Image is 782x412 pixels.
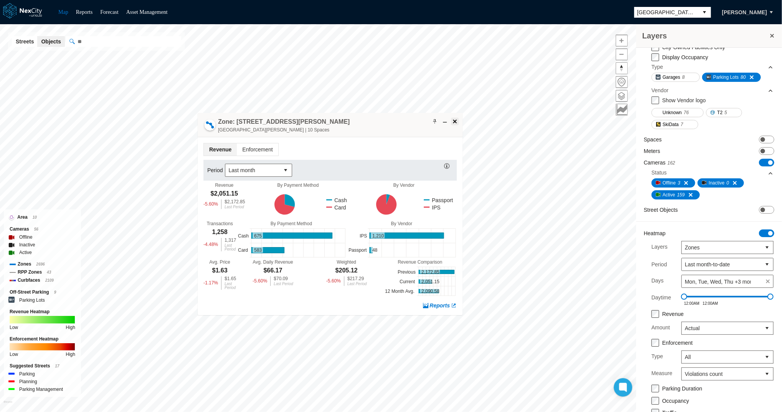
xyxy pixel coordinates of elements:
span: 162 [668,160,675,166]
div: High [66,324,75,331]
button: Reset bearing to north [616,62,628,74]
span: Mon, Tue, Wed, Thu +3 more [685,278,755,286]
span: Unknown [663,109,682,116]
button: [PERSON_NAME] [714,6,775,19]
div: Off-Street Parking [10,288,75,296]
button: Objects [37,36,64,47]
div: Enforcement Heatmap [10,335,75,343]
button: Home [616,76,628,88]
div: $66.17 [263,266,282,275]
label: Occupancy [662,398,689,404]
span: 159 [677,191,685,199]
button: T25 [706,108,742,117]
div: -4.48 % [203,238,218,251]
label: Heatmap [644,229,666,237]
label: Parking Management [19,385,63,393]
span: Reset bearing to north [616,63,627,74]
div: Curbfaces [10,276,75,284]
div: Suggested Streets [10,362,75,370]
div: By Vendor [347,221,457,226]
button: select [699,7,711,18]
span: 17 [55,364,59,368]
div: Revenue Heatmap [10,308,75,316]
label: Parking [19,370,35,378]
button: select [761,368,773,380]
span: 56 [34,227,38,231]
img: revenue [10,316,75,323]
a: Map [58,9,68,15]
div: Double-click to make header text selectable [218,118,350,134]
div: Type [651,61,774,73]
label: Type [651,351,663,364]
div: $217.29 [347,276,367,281]
text: IPS [360,233,367,239]
span: Actual [685,324,758,332]
span: clear [762,276,773,287]
button: Streets [12,36,38,47]
div: -5.60 % [203,199,218,209]
span: Inactive [709,179,724,187]
div: RPP Zones [10,268,75,276]
span: Streets [16,38,34,45]
label: Period [651,261,667,268]
div: Low [10,351,18,358]
button: select [761,258,773,271]
span: Reports [430,302,450,309]
span: 0 [727,179,729,187]
div: $1.65 [225,276,236,281]
div: Transactions [207,221,233,226]
span: Last month-to-date [685,261,758,268]
span: 2696 [36,262,45,266]
button: select [761,322,773,334]
button: Zoom out [616,48,628,60]
span: Drag [681,294,687,300]
div: Area [10,213,75,221]
span: All [685,353,758,361]
label: Parking Lots [19,296,45,304]
text: 583 [254,248,262,253]
label: Spaces [644,136,662,143]
span: 8 [682,73,685,81]
span: 5 [724,109,727,116]
a: Asset Management [126,9,168,15]
span: Violations count [685,370,758,378]
span: 76 [684,109,689,116]
button: Active159 [651,190,700,199]
a: Forecast [100,9,118,15]
div: Avg. Price [209,259,230,265]
h4: Double-click to make header text selectable [218,118,350,126]
label: Display Occupancy [662,54,708,60]
text: Cash [238,233,249,239]
img: enforcement [10,343,75,351]
text: Current [400,279,415,284]
text: 1,210 [372,233,384,239]
span: Active [663,191,675,199]
text: 2,090.58 [422,289,440,294]
button: Unknown76 [651,108,704,117]
div: $70.09 [274,276,293,281]
label: City-Owned Facilities Only [662,44,725,50]
div: $2,051.15 [211,189,238,198]
span: 80 [741,73,746,81]
div: Revenue Comparison [383,259,457,265]
div: Last Period [225,244,236,251]
text: 2,051.15 [422,279,440,284]
div: Cameras [10,225,75,233]
label: Street Objects [644,206,678,214]
a: Mapbox homepage [3,401,12,410]
span: 12:00AM [703,301,718,306]
div: 1,317 [225,238,236,243]
span: Offline [663,179,676,187]
label: Inactive [19,241,35,249]
div: Low [10,324,18,331]
label: Amount [651,322,670,335]
div: High [66,351,75,358]
span: Last month [228,166,276,174]
span: 12:00AM [684,301,699,306]
span: SkiData [663,121,679,128]
label: Show Vendor logo [662,97,706,103]
button: Layers management [616,90,628,102]
label: Offline [19,233,32,241]
span: 7 [681,121,683,128]
a: Reports [76,9,93,15]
